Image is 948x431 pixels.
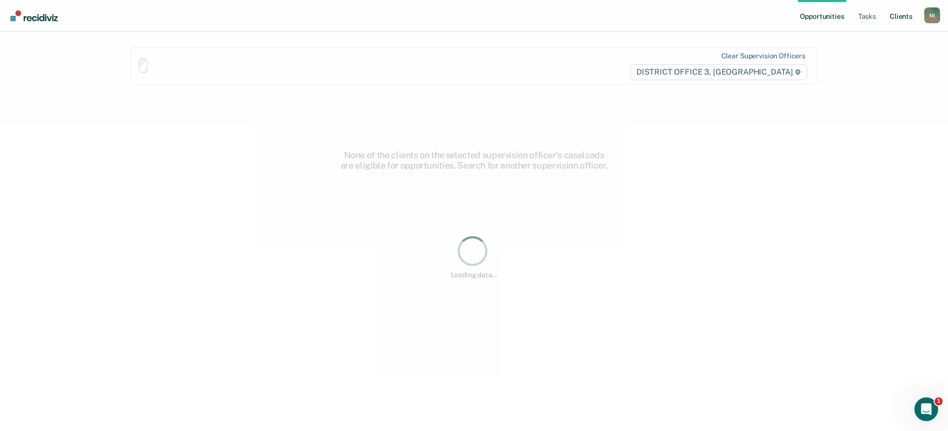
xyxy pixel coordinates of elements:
[914,397,938,421] iframe: Intercom live chat
[630,64,807,80] span: DISTRICT OFFICE 3, [GEOGRAPHIC_DATA]
[924,7,940,23] button: Profile dropdown button
[935,397,943,405] span: 1
[721,52,805,60] div: Clear supervision officers
[10,10,58,21] img: Recidiviz
[451,271,498,279] div: Loading data...
[924,7,940,23] div: M (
